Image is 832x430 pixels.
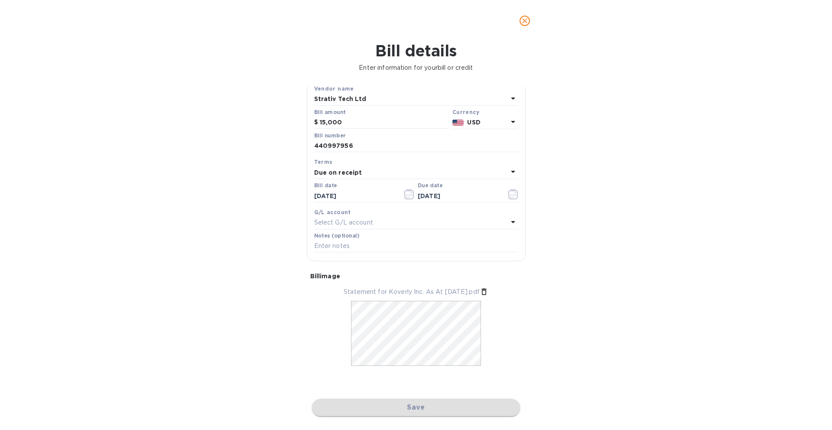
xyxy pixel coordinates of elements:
p: Select G/L account [314,218,373,227]
b: Due on receipt [314,169,362,176]
b: Vendor name [314,85,354,92]
b: Currency [452,109,479,115]
p: Enter information for your bill or credit [7,63,825,72]
label: Notes (optional) [314,233,360,238]
b: G/L account [314,209,351,215]
input: Select date [314,189,396,202]
img: USD [452,120,464,126]
label: Bill number [314,133,345,138]
p: Bill image [310,272,522,280]
input: Enter bill number [314,140,518,153]
p: Statement for Koverly Inc. As At [DATE].pdf [344,287,480,296]
input: Enter notes [314,240,518,253]
label: Due date [418,183,442,189]
b: Strativ Tech Ltd [314,95,367,102]
label: Bill date [314,183,337,189]
b: USD [467,119,480,126]
input: Due date [418,189,500,202]
div: $ [314,116,320,129]
b: Terms [314,159,333,165]
button: close [514,10,535,31]
h1: Bill details [7,42,825,60]
input: $ Enter bill amount [320,116,449,129]
label: Bill amount [314,110,345,115]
